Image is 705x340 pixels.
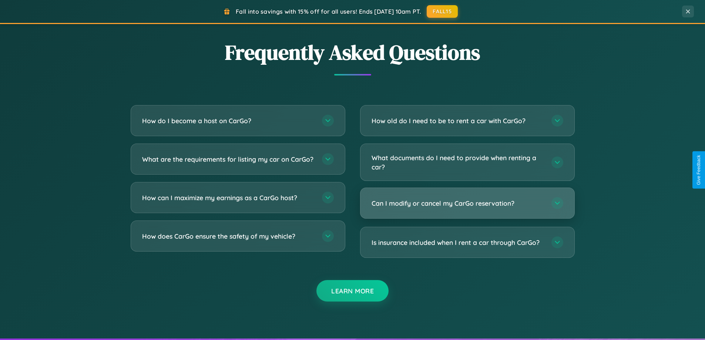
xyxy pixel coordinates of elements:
h3: How old do I need to be to rent a car with CarGo? [372,116,544,125]
h2: Frequently Asked Questions [131,38,575,67]
h3: What are the requirements for listing my car on CarGo? [142,155,315,164]
h3: How does CarGo ensure the safety of my vehicle? [142,232,315,241]
h3: Is insurance included when I rent a car through CarGo? [372,238,544,247]
h3: What documents do I need to provide when renting a car? [372,153,544,171]
button: Learn More [316,280,389,302]
h3: How do I become a host on CarGo? [142,116,315,125]
h3: Can I modify or cancel my CarGo reservation? [372,199,544,208]
span: Fall into savings with 15% off for all users! Ends [DATE] 10am PT. [236,8,421,15]
h3: How can I maximize my earnings as a CarGo host? [142,193,315,202]
div: Give Feedback [696,155,701,185]
button: FALL15 [427,5,458,18]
